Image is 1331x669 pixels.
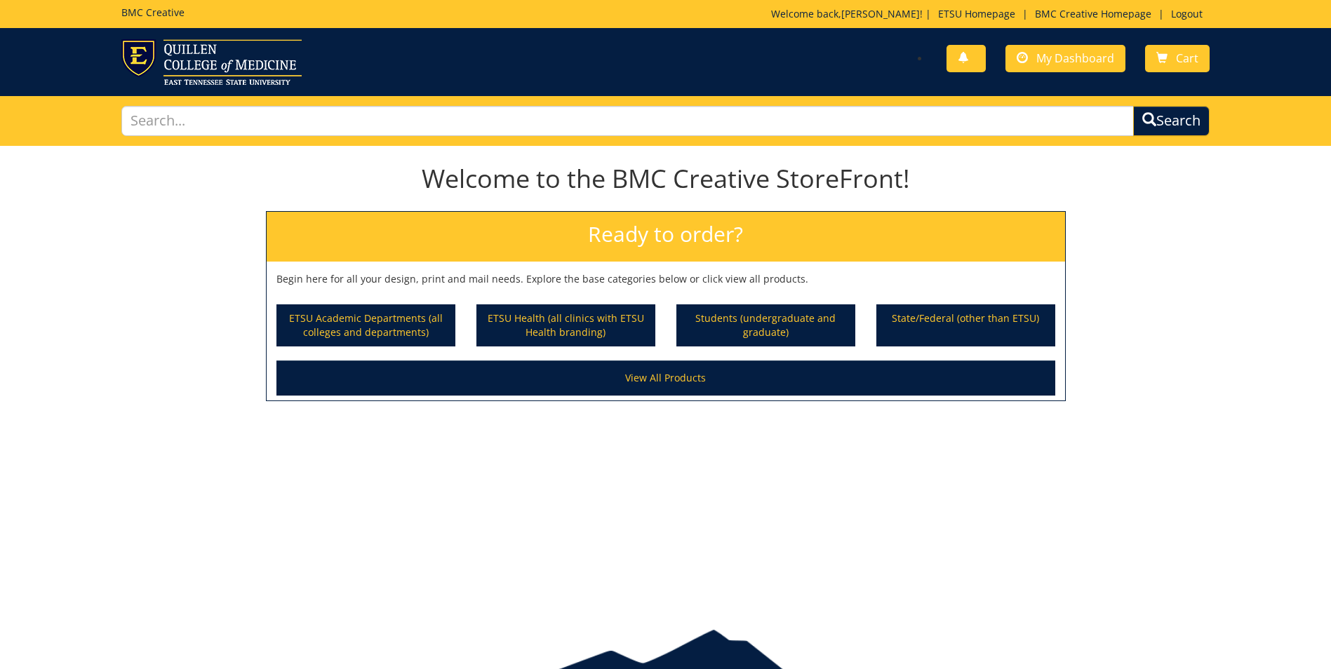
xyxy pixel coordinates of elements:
[1176,50,1198,66] span: Cart
[276,360,1055,396] a: View All Products
[841,7,920,20] a: [PERSON_NAME]
[678,306,854,345] a: Students (undergraduate and graduate)
[878,306,1054,345] a: State/Federal (other than ETSU)
[121,106,1134,136] input: Search...
[1028,7,1158,20] a: BMC Creative Homepage
[1145,45,1210,72] a: Cart
[278,306,454,345] a: ETSU Academic Departments (all colleges and departments)
[771,7,1210,21] p: Welcome back, ! | | |
[266,165,1066,193] h1: Welcome to the BMC Creative StoreFront!
[1005,45,1125,72] a: My Dashboard
[121,7,185,18] h5: BMC Creative
[1133,106,1210,136] button: Search
[931,7,1022,20] a: ETSU Homepage
[267,212,1065,262] h2: Ready to order?
[1036,50,1114,66] span: My Dashboard
[276,272,1055,286] p: Begin here for all your design, print and mail needs. Explore the base categories below or click ...
[121,39,302,85] img: ETSU logo
[478,306,654,345] a: ETSU Health (all clinics with ETSU Health branding)
[1164,7,1210,20] a: Logout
